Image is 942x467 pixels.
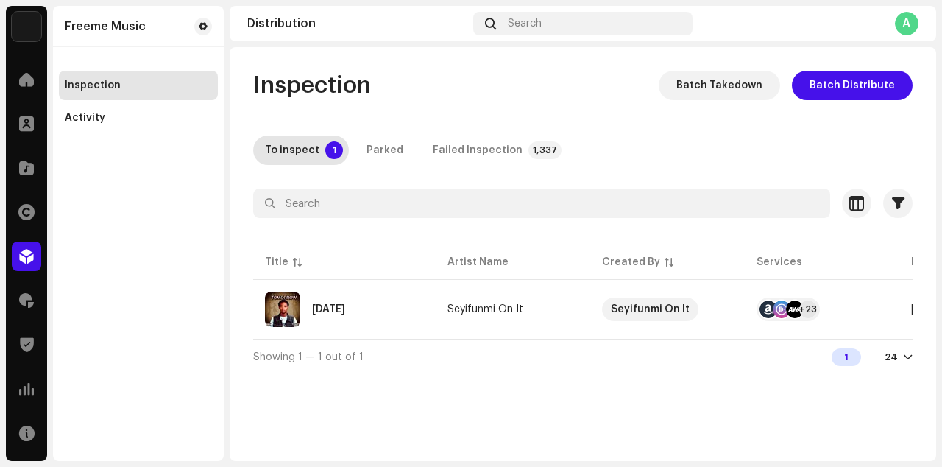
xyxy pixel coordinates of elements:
[366,136,403,165] div: Parked
[676,71,762,100] span: Batch Takedown
[792,71,913,100] button: Batch Distribute
[253,71,371,100] span: Inspection
[447,304,523,315] div: Seyifunmi On It
[911,304,942,315] span: Oct 8, 2025
[265,255,288,270] div: Title
[895,12,918,35] div: A
[65,21,146,32] div: Freeme Music
[247,18,467,29] div: Distribution
[659,71,780,100] button: Batch Takedown
[253,189,830,218] input: Search
[832,348,861,366] div: 1
[65,112,105,124] div: Activity
[433,136,523,165] div: Failed Inspection
[12,12,41,41] img: 7951d5c0-dc3c-4d78-8e51-1b6de87acfd8
[611,298,690,321] div: Seyifunmi On It
[253,352,364,362] span: Showing 1 — 1 out of 1
[312,304,345,315] div: Tomorrow
[59,103,218,133] re-m-nav-item: Activity
[810,71,895,100] span: Batch Distribute
[265,136,319,165] div: To inspect
[602,298,733,321] span: Seyifunmi On It
[508,18,542,29] span: Search
[885,351,898,363] div: 24
[799,301,817,318] div: +23
[59,71,218,100] re-m-nav-item: Inspection
[265,292,300,327] img: e451b566-1b29-4ce4-b6dd-1b9d033ac3f3
[528,141,562,159] p-badge: 1,337
[447,304,578,315] span: Seyifunmi On It
[325,141,343,159] p-badge: 1
[65,80,121,91] div: Inspection
[602,255,660,270] div: Created By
